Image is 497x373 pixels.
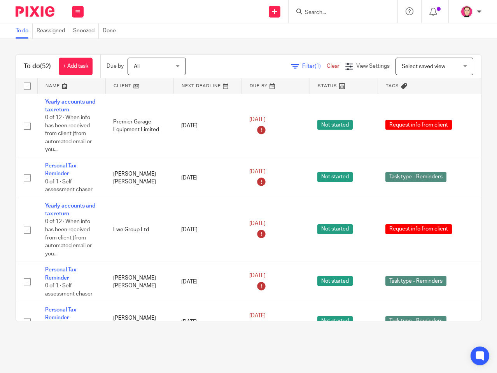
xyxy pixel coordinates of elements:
[385,276,446,286] span: Task type - Reminders
[173,302,241,342] td: [DATE]
[45,179,93,193] span: 0 of 1 · Self assessment chaser
[317,316,353,326] span: Not started
[45,219,92,257] span: 0 of 12 · When info has been received from client (from automated email or you...
[385,120,452,130] span: Request info from client
[16,23,33,39] a: To do
[317,276,353,286] span: Not started
[302,63,327,69] span: Filter
[249,221,266,226] span: [DATE]
[16,6,54,17] img: Pixie
[402,64,445,69] span: Select saved view
[45,307,76,320] a: Personal Tax Reminder
[173,158,241,198] td: [DATE]
[40,63,51,69] span: (52)
[73,23,99,39] a: Snoozed
[107,62,124,70] p: Due by
[59,58,93,75] a: + Add task
[45,115,92,152] span: 0 of 12 · When info has been received from client (from automated email or you...
[105,262,173,302] td: [PERSON_NAME] [PERSON_NAME]
[317,120,353,130] span: Not started
[249,273,266,278] span: [DATE]
[105,94,173,158] td: Premier Garage Equipment Limited
[173,262,241,302] td: [DATE]
[249,313,266,318] span: [DATE]
[249,169,266,174] span: [DATE]
[317,224,353,234] span: Not started
[103,23,120,39] a: Done
[315,63,321,69] span: (1)
[45,267,76,280] a: Personal Tax Reminder
[105,302,173,342] td: [PERSON_NAME] [PERSON_NAME]
[317,172,353,182] span: Not started
[460,5,473,18] img: Bradley%20-%20Pink.png
[45,203,95,216] a: Yearly accounts and tax return
[45,283,93,297] span: 0 of 1 · Self assessment chaser
[356,63,390,69] span: View Settings
[327,63,339,69] a: Clear
[24,62,51,70] h1: To do
[173,198,241,262] td: [DATE]
[385,172,446,182] span: Task type - Reminders
[45,99,95,113] a: Yearly accounts and tax return
[249,117,266,122] span: [DATE]
[45,163,76,176] a: Personal Tax Reminder
[173,94,241,158] td: [DATE]
[105,158,173,198] td: [PERSON_NAME] [PERSON_NAME]
[385,224,452,234] span: Request info from client
[304,9,374,16] input: Search
[37,23,69,39] a: Reassigned
[386,84,399,88] span: Tags
[385,316,446,326] span: Task type - Reminders
[105,198,173,262] td: Lwe Group Ltd
[134,64,140,69] span: All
